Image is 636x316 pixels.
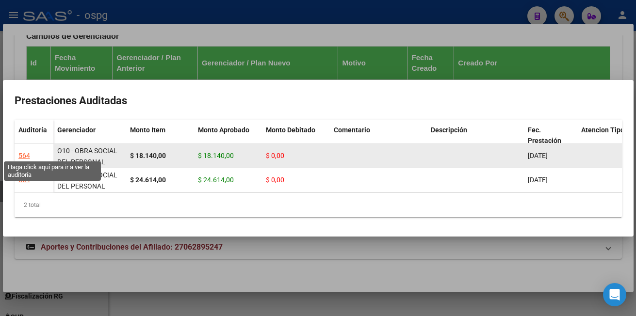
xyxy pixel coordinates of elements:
[528,176,548,184] span: [DATE]
[130,152,166,159] strong: $ 18.140,00
[15,193,622,217] div: 2 total
[53,120,126,160] datatable-header-cell: Gerenciador
[524,120,577,160] datatable-header-cell: Fec. Prestación
[57,171,117,201] span: O10 - OBRA SOCIAL DEL PERSONAL GRAFICO
[198,152,234,159] span: $ 18.140,00
[431,126,467,134] span: Descripción
[603,283,626,306] div: Open Intercom Messenger
[18,150,30,161] div: 564
[126,120,194,160] datatable-header-cell: Monto Item
[334,126,370,134] span: Comentario
[18,126,47,134] span: Auditoría
[15,92,622,110] h2: Prestaciones Auditadas
[57,147,117,177] span: O10 - OBRA SOCIAL DEL PERSONAL GRAFICO
[577,120,631,160] datatable-header-cell: Atencion Tipo
[194,120,262,160] datatable-header-cell: Monto Aprobado
[330,120,427,160] datatable-header-cell: Comentario
[18,174,30,186] div: 564
[57,126,96,134] span: Gerenciador
[266,126,315,134] span: Monto Debitado
[15,120,53,160] datatable-header-cell: Auditoría
[581,126,624,134] span: Atencion Tipo
[130,126,165,134] span: Monto Item
[130,176,166,184] strong: $ 24.614,00
[266,176,284,184] span: $ 0,00
[198,126,249,134] span: Monto Aprobado
[528,152,548,159] span: [DATE]
[266,152,284,159] span: $ 0,00
[262,120,330,160] datatable-header-cell: Monto Debitado
[198,176,234,184] span: $ 24.614,00
[528,126,561,145] span: Fec. Prestación
[427,120,524,160] datatable-header-cell: Descripción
